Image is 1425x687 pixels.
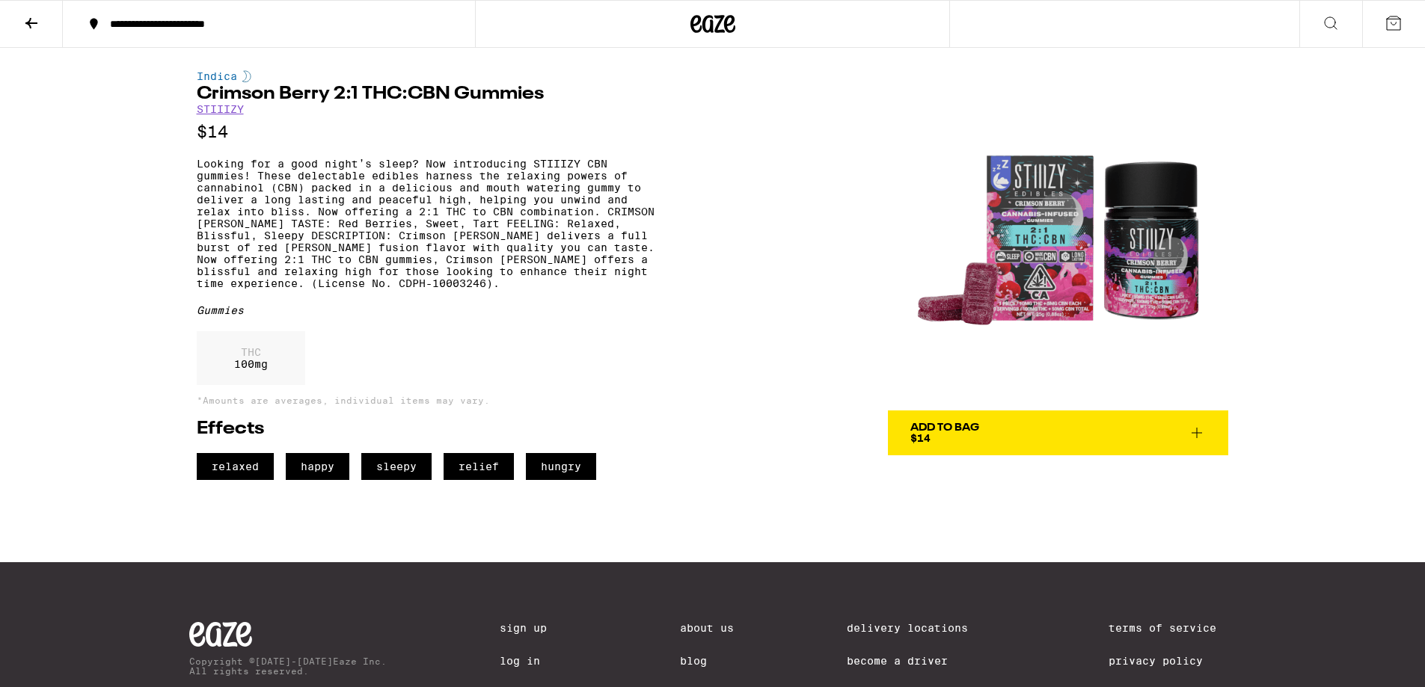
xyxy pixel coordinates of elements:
[910,422,979,433] div: Add To Bag
[888,410,1228,455] button: Add To Bag$14
[847,622,995,634] a: Delivery Locations
[500,655,567,667] a: Log In
[680,655,734,667] a: Blog
[286,453,349,480] span: happy
[680,622,734,634] a: About Us
[197,304,661,316] div: Gummies
[197,420,661,438] h2: Effects
[197,331,305,385] div: 100 mg
[197,395,661,405] p: *Amounts are averages, individual items may vary.
[234,346,268,358] p: THC
[189,656,387,676] p: Copyright © [DATE]-[DATE] Eaze Inc. All rights reserved.
[500,622,567,634] a: Sign Up
[197,123,661,141] p: $14
[197,453,274,480] span: relaxed
[1109,655,1236,667] a: Privacy Policy
[197,70,661,82] div: Indica
[910,432,931,444] span: $14
[242,70,251,82] img: indicaColor.svg
[361,453,432,480] span: sleepy
[197,103,244,115] a: STIIIZY
[197,85,661,103] h1: Crimson Berry 2:1 THC:CBN Gummies
[847,655,995,667] a: Become a Driver
[526,453,596,480] span: hungry
[888,70,1228,410] img: STIIIZY - Crimson Berry 2:1 THC:CBN Gummies
[444,453,514,480] span: relief
[197,158,661,289] p: Looking for a good night’s sleep? Now introducing STIIIZY CBN gummies! These delectable edibles h...
[1109,622,1236,634] a: Terms of Service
